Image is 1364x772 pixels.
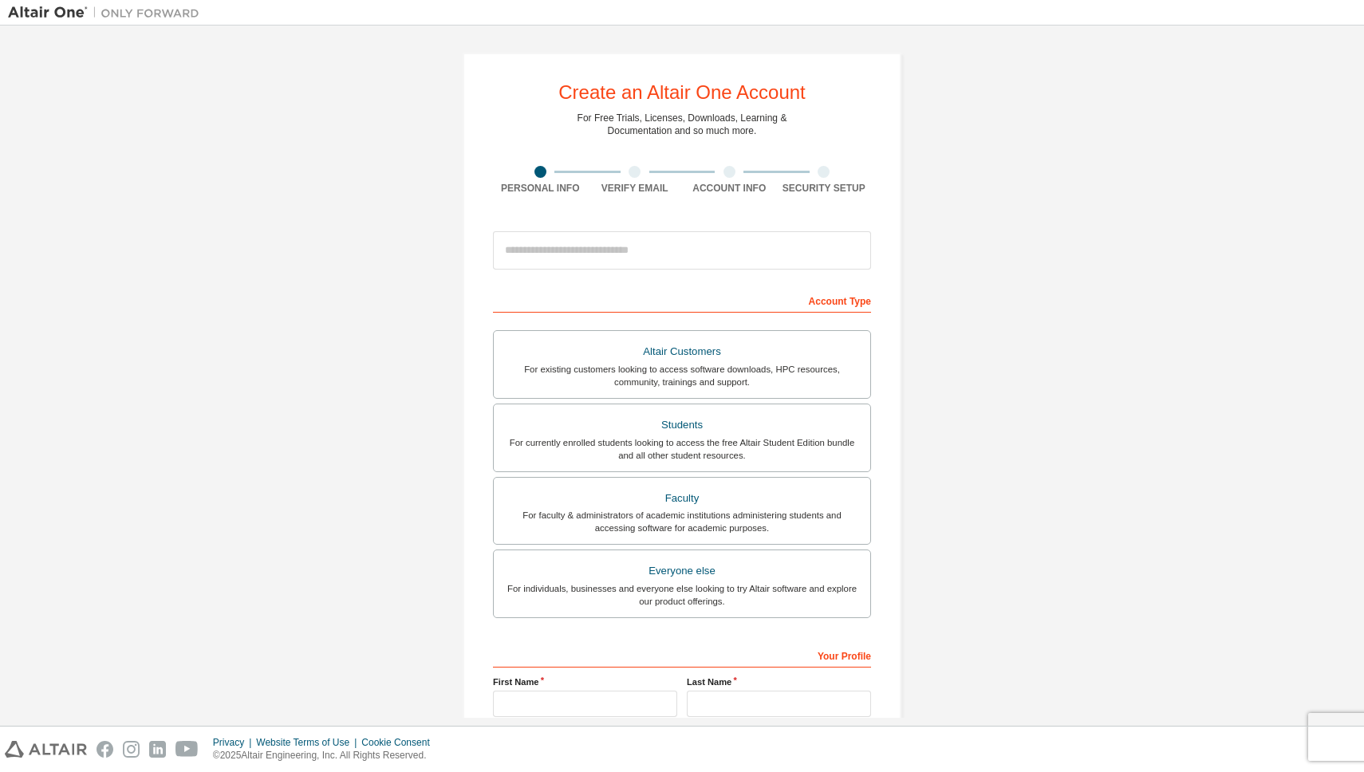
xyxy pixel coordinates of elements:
[123,741,140,758] img: instagram.svg
[682,182,777,195] div: Account Info
[256,736,361,749] div: Website Terms of Use
[493,182,588,195] div: Personal Info
[777,182,872,195] div: Security Setup
[503,341,861,363] div: Altair Customers
[503,363,861,388] div: For existing customers looking to access software downloads, HPC resources, community, trainings ...
[149,741,166,758] img: linkedin.svg
[213,736,256,749] div: Privacy
[493,642,871,668] div: Your Profile
[588,182,683,195] div: Verify Email
[503,436,861,462] div: For currently enrolled students looking to access the free Altair Student Edition bundle and all ...
[503,487,861,510] div: Faculty
[175,741,199,758] img: youtube.svg
[361,736,439,749] div: Cookie Consent
[8,5,207,21] img: Altair One
[493,675,677,688] label: First Name
[503,509,861,534] div: For faculty & administrators of academic institutions administering students and accessing softwa...
[213,749,440,762] p: © 2025 Altair Engineering, Inc. All Rights Reserved.
[503,582,861,608] div: For individuals, businesses and everyone else looking to try Altair software and explore our prod...
[97,741,113,758] img: facebook.svg
[687,675,871,688] label: Last Name
[558,83,806,102] div: Create an Altair One Account
[493,287,871,313] div: Account Type
[5,741,87,758] img: altair_logo.svg
[578,112,787,137] div: For Free Trials, Licenses, Downloads, Learning & Documentation and so much more.
[503,414,861,436] div: Students
[503,560,861,582] div: Everyone else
